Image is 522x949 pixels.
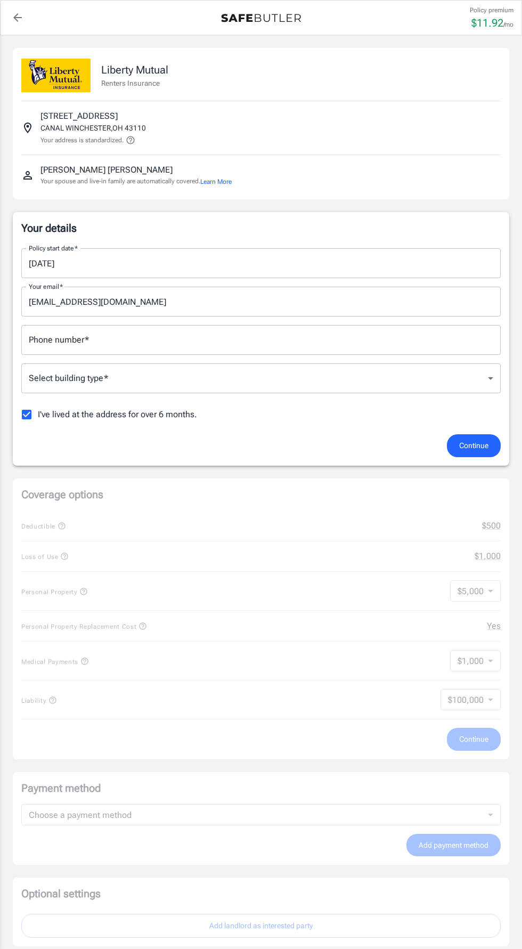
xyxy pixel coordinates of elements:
[503,20,513,29] p: /mo
[200,177,232,186] button: Learn More
[40,164,173,176] p: [PERSON_NAME] [PERSON_NAME]
[40,123,146,133] p: CANAL WINCHESTER , OH 43110
[471,17,503,29] span: $ 11.92
[101,62,168,78] p: Liberty Mutual
[21,221,501,236] p: Your details
[21,325,501,355] input: Enter number
[29,244,78,253] label: Policy start date
[21,169,34,182] svg: Insured person
[40,176,232,186] p: Your spouse and live-in family are automatically covered.
[40,110,118,123] p: [STREET_ADDRESS]
[29,282,63,291] label: Your email
[101,78,168,88] p: Renters Insurance
[7,7,28,28] a: back to quotes
[38,408,197,421] span: I've lived at the address for over 6 months.
[21,287,501,317] input: Enter email
[447,434,501,457] button: Continue
[21,248,493,278] input: Choose date, selected date is Sep 1, 2025
[470,5,513,15] p: Policy premium
[221,14,301,22] img: Back to quotes
[459,439,488,452] span: Continue
[21,59,91,92] img: Liberty Mutual
[40,135,124,145] p: Your address is standardized.
[21,121,34,134] svg: Insured address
